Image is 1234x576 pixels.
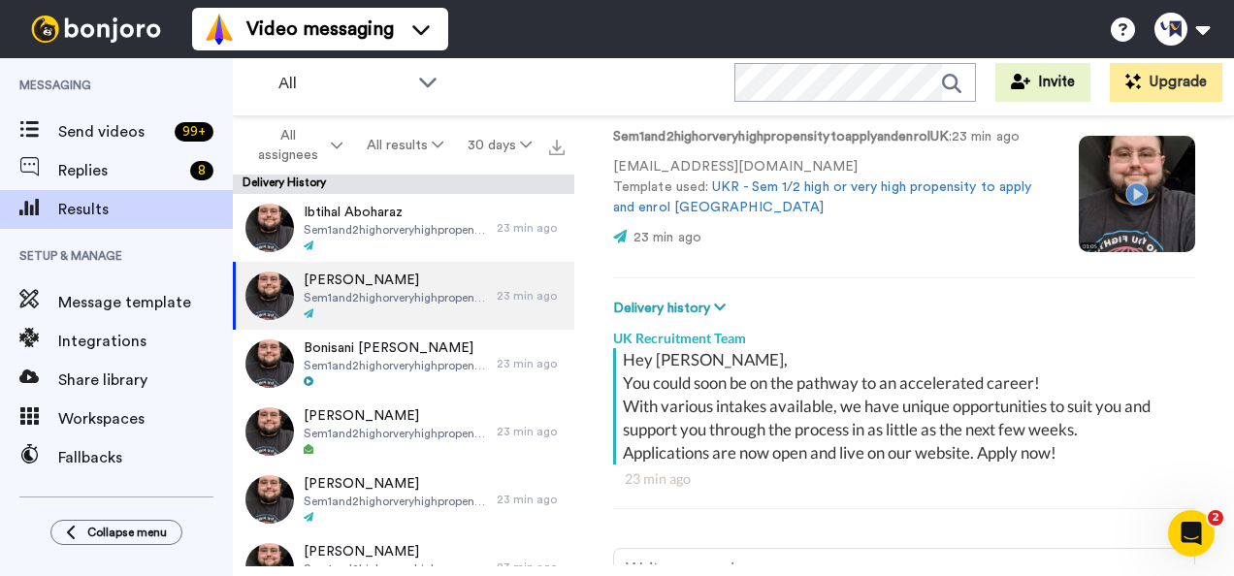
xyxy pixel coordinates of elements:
[233,262,574,330] a: [PERSON_NAME]Sem1and2highorveryhighpropensitytoapplyandenrolUK23 min ago
[1208,510,1223,526] span: 2
[613,127,1050,147] p: : 23 min ago
[623,348,1190,464] div: Hey [PERSON_NAME], You could soon be on the pathway to an accelerated career! With various intake...
[995,63,1090,102] button: Invite
[613,130,949,144] strong: Sem1and2highorveryhighpropensitytoapplyandenrolUK
[497,288,565,304] div: 23 min ago
[245,475,294,524] img: 2bcce785-2970-45cb-824a-f803097733d7-thumb.jpg
[304,494,487,509] span: Sem1and2highorveryhighpropensitytoapplyandenrolUK
[245,204,294,252] img: 2bcce785-2970-45cb-824a-f803097733d7-thumb.jpg
[304,271,487,290] span: [PERSON_NAME]
[248,126,327,165] span: All assignees
[190,161,213,180] div: 8
[58,159,182,182] span: Replies
[455,128,543,163] button: 30 days
[304,358,487,373] span: Sem1and2highorveryhighpropensitytoapplyandenrolUK
[497,492,565,507] div: 23 min ago
[497,220,565,236] div: 23 min ago
[304,290,487,305] span: Sem1and2highorveryhighpropensitytoapplyandenrolUK
[246,16,394,43] span: Video messaging
[304,406,487,426] span: [PERSON_NAME]
[613,319,1195,348] div: UK Recruitment Team
[175,122,213,142] div: 99 +
[58,198,233,221] span: Results
[304,426,487,441] span: Sem1and2highorveryhighpropensitytoapplyandenrolUK
[245,272,294,320] img: 2bcce785-2970-45cb-824a-f803097733d7-thumb.jpg
[613,157,1050,218] p: [EMAIL_ADDRESS][DOMAIN_NAME] Template used:
[23,16,169,43] img: bj-logo-header-white.svg
[304,203,487,222] span: Ibtihal Aboharaz
[87,525,167,540] span: Collapse menu
[233,330,574,398] a: Bonisani [PERSON_NAME]Sem1and2highorveryhighpropensitytoapplyandenrolUK23 min ago
[1168,510,1215,557] iframe: Intercom live chat
[497,560,565,575] div: 23 min ago
[355,128,456,163] button: All results
[58,330,233,353] span: Integrations
[543,131,570,160] button: Export all results that match these filters now.
[233,398,574,465] a: [PERSON_NAME]Sem1and2highorveryhighpropensitytoapplyandenrolUK23 min ago
[304,542,487,561] span: [PERSON_NAME]
[233,175,574,194] div: Delivery History
[613,180,1031,214] a: UKR - Sem 1/2 high or very high propensity to apply and enrol [GEOGRAPHIC_DATA]
[1110,63,1222,102] button: Upgrade
[58,291,233,314] span: Message template
[245,407,294,456] img: 2bcce785-2970-45cb-824a-f803097733d7-thumb.jpg
[304,474,487,494] span: [PERSON_NAME]
[233,194,574,262] a: Ibtihal AboharazSem1and2highorveryhighpropensitytoapplyandenrolUK23 min ago
[625,469,1184,489] div: 23 min ago
[633,231,701,244] span: 23 min ago
[58,407,233,431] span: Workspaces
[233,465,574,533] a: [PERSON_NAME]Sem1and2highorveryhighpropensitytoapplyandenrolUK23 min ago
[497,356,565,371] div: 23 min ago
[278,72,408,95] span: All
[58,368,233,392] span: Share library
[58,446,233,469] span: Fallbacks
[50,520,182,545] button: Collapse menu
[549,140,565,155] img: export.svg
[497,424,565,439] div: 23 min ago
[304,338,487,358] span: Bonisani [PERSON_NAME]
[613,298,731,319] button: Delivery history
[245,339,294,388] img: 2bcce785-2970-45cb-824a-f803097733d7-thumb.jpg
[237,118,355,173] button: All assignees
[204,14,235,45] img: vm-color.svg
[304,222,487,238] span: Sem1and2highorveryhighpropensitytoapplyandenrolUK
[58,120,167,144] span: Send videos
